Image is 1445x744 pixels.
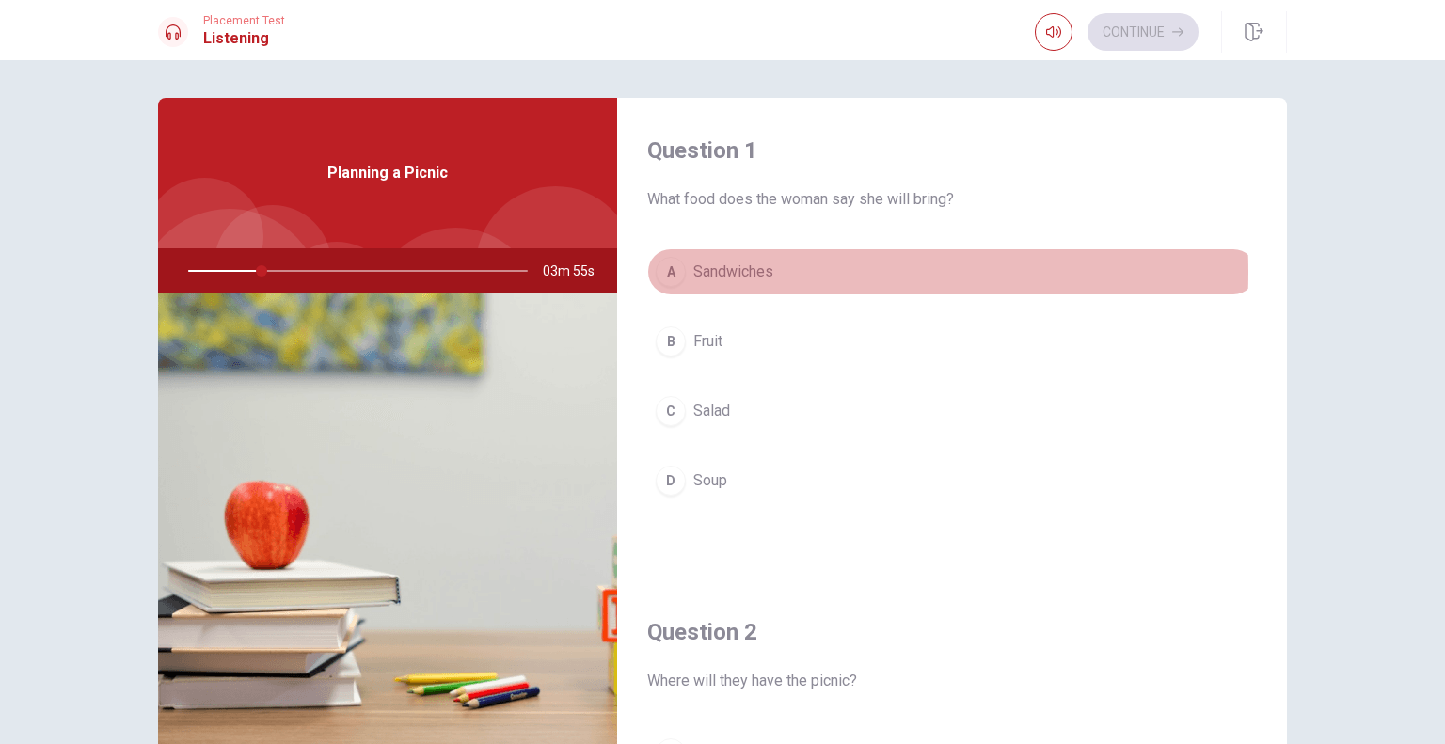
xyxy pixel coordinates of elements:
[327,162,448,184] span: Planning a Picnic
[647,670,1257,692] span: Where will they have the picnic?
[693,261,773,283] span: Sandwiches
[656,257,686,287] div: A
[693,400,730,422] span: Salad
[543,248,610,293] span: 03m 55s
[647,617,1257,647] h4: Question 2
[647,388,1257,435] button: CSalad
[647,318,1257,365] button: BFruit
[647,188,1257,211] span: What food does the woman say she will bring?
[203,14,285,27] span: Placement Test
[647,457,1257,504] button: DSoup
[693,330,722,353] span: Fruit
[656,466,686,496] div: D
[656,326,686,356] div: B
[656,396,686,426] div: C
[647,135,1257,166] h4: Question 1
[693,469,727,492] span: Soup
[203,27,285,50] h1: Listening
[647,248,1257,295] button: ASandwiches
